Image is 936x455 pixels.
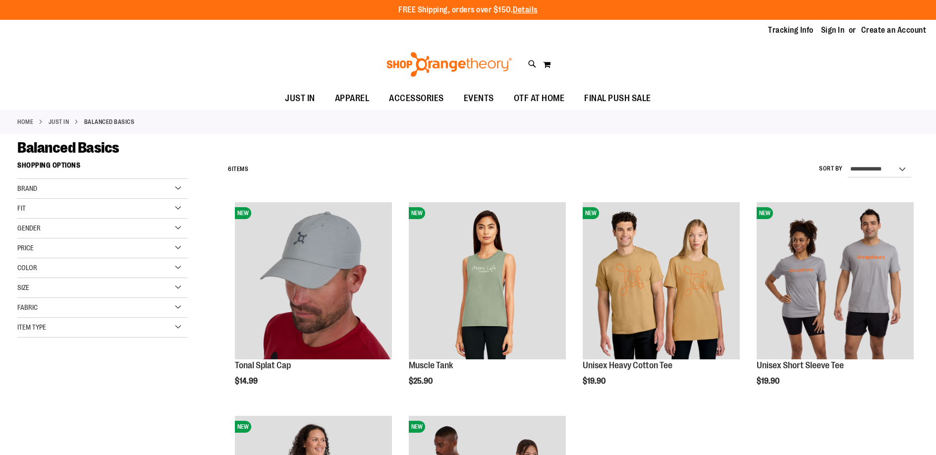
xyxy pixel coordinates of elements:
[235,202,392,361] a: Product image for Grey Tonal Splat CapNEW
[861,25,927,36] a: Create an Account
[17,184,37,192] span: Brand
[584,87,651,110] span: FINAL PUSH SALE
[464,87,494,110] span: EVENTS
[235,207,251,219] span: NEW
[409,207,425,219] span: NEW
[757,202,914,359] img: Unisex Short Sleeve Tee
[17,264,37,272] span: Color
[17,303,38,311] span: Fabric
[389,87,444,110] span: ACCESSORIES
[409,202,566,359] img: Muscle Tank
[275,87,325,110] a: JUST IN
[84,117,135,126] strong: Balanced Basics
[335,87,370,110] span: APPAREL
[583,207,599,219] span: NEW
[514,87,565,110] span: OTF AT HOME
[235,421,251,433] span: NEW
[398,4,538,16] p: FREE Shipping, orders over $150.
[230,197,397,411] div: product
[454,87,504,110] a: EVENTS
[17,323,46,331] span: Item Type
[404,197,571,411] div: product
[513,5,538,14] a: Details
[228,166,232,172] span: 6
[768,25,814,36] a: Tracking Info
[578,197,745,411] div: product
[583,202,740,359] img: Unisex Heavy Cotton Tee
[757,207,773,219] span: NEW
[17,224,41,232] span: Gender
[574,87,661,110] a: FINAL PUSH SALE
[757,360,844,370] a: Unisex Short Sleeve Tee
[17,284,29,291] span: Size
[409,377,434,386] span: $25.90
[285,87,315,110] span: JUST IN
[757,377,781,386] span: $19.90
[235,360,291,370] a: Tonal Splat Cap
[385,52,513,77] img: Shop Orangetheory
[752,197,919,411] div: product
[17,244,34,252] span: Price
[583,202,740,361] a: Unisex Heavy Cotton TeeNEW
[17,139,119,156] span: Balanced Basics
[819,165,843,173] label: Sort By
[379,87,454,110] a: ACCESSORIES
[228,162,248,177] h2: Items
[409,421,425,433] span: NEW
[409,360,453,370] a: Muscle Tank
[583,360,672,370] a: Unisex Heavy Cotton Tee
[17,204,26,212] span: Fit
[409,202,566,361] a: Muscle TankNEW
[583,377,607,386] span: $19.90
[325,87,380,110] a: APPAREL
[235,377,259,386] span: $14.99
[757,202,914,361] a: Unisex Short Sleeve TeeNEW
[17,117,33,126] a: Home
[821,25,845,36] a: Sign In
[504,87,575,110] a: OTF AT HOME
[235,202,392,359] img: Product image for Grey Tonal Splat Cap
[49,117,69,126] a: JUST IN
[17,157,187,179] strong: Shopping Options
